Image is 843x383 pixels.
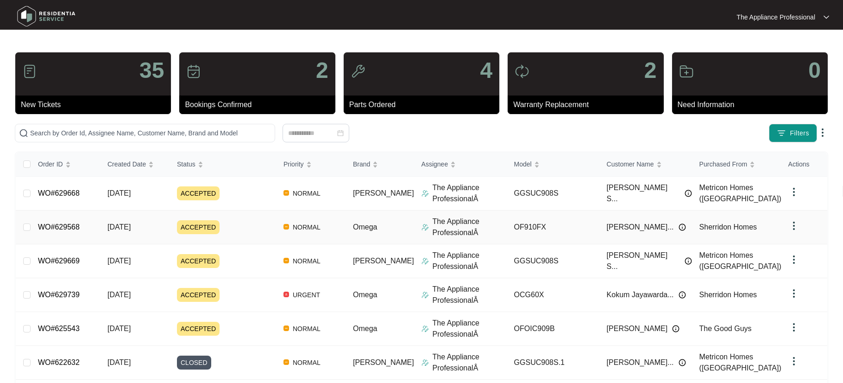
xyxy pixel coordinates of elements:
[699,291,757,299] span: Sherridon Homes
[607,323,668,334] span: [PERSON_NAME]
[692,152,785,177] th: Purchased From
[186,64,201,79] img: icon
[289,289,324,300] span: URGENT
[421,257,429,265] img: Assigner Icon
[31,152,100,177] th: Order ID
[14,2,79,30] img: residentia service logo
[599,152,692,177] th: Customer Name
[788,288,799,299] img: dropdown arrow
[38,189,80,197] a: WO#629668
[38,223,80,231] a: WO#629568
[421,325,429,332] img: Assigner Icon
[283,258,289,263] img: Vercel Logo
[185,99,335,110] p: Bookings Confirmed
[788,220,799,231] img: dropdown arrow
[353,291,377,299] span: Omega
[421,359,429,366] img: Assigner Icon
[433,182,507,204] p: The Appliance ProfessionalÂ
[107,159,146,169] span: Created Date
[289,255,324,267] span: NORMAL
[515,64,529,79] img: icon
[514,159,532,169] span: Model
[139,59,164,82] p: 35
[777,128,786,138] img: filter icon
[107,325,131,332] span: [DATE]
[817,127,828,138] img: dropdown arrow
[790,128,809,138] span: Filters
[177,254,220,268] span: ACCEPTED
[107,223,131,231] span: [DATE]
[38,257,80,265] a: WO#629669
[177,322,220,336] span: ACCEPTED
[678,99,828,110] p: Need Information
[100,152,170,177] th: Created Date
[736,13,815,22] p: The Appliance Professional
[513,99,663,110] p: Warranty Replacement
[699,251,781,270] span: Metricon Homes ([GEOGRAPHIC_DATA])
[283,326,289,331] img: Vercel Logo
[177,220,220,234] span: ACCEPTED
[685,257,692,265] img: Info icon
[38,159,63,169] span: Order ID
[421,159,448,169] span: Assignee
[769,124,817,142] button: filter iconFilters
[353,358,414,366] span: [PERSON_NAME]
[679,223,686,231] img: Info icon
[349,99,499,110] p: Parts Ordered
[353,223,377,231] span: Omega
[607,222,674,233] span: [PERSON_NAME]...
[607,289,674,300] span: Kokum Jayawarda...
[808,59,821,82] p: 0
[507,278,599,312] td: OCG60X
[107,257,131,265] span: [DATE]
[316,59,328,82] p: 2
[30,128,271,138] input: Search by Order Id, Assignee Name, Customer Name, Brand and Model
[699,223,757,231] span: Sherridon Homes
[699,325,752,332] span: The Good Guys
[507,244,599,278] td: GGSUC908S
[788,356,799,367] img: dropdown arrow
[353,257,414,265] span: [PERSON_NAME]
[414,152,507,177] th: Assignee
[283,190,289,196] img: Vercel Logo
[351,64,365,79] img: icon
[289,222,324,233] span: NORMAL
[644,59,657,82] p: 2
[507,346,599,380] td: GGSUC908S.1
[283,224,289,230] img: Vercel Logo
[177,356,211,370] span: CLOSED
[19,128,28,138] img: search-icon
[421,291,429,299] img: Assigner Icon
[699,159,747,169] span: Purchased From
[283,159,304,169] span: Priority
[480,59,492,82] p: 4
[679,359,686,366] img: Info icon
[177,186,220,200] span: ACCEPTED
[22,64,37,79] img: icon
[289,323,324,334] span: NORMAL
[283,359,289,365] img: Vercel Logo
[607,159,654,169] span: Customer Name
[788,322,799,333] img: dropdown arrow
[353,325,377,332] span: Omega
[21,99,171,110] p: New Tickets
[607,357,674,368] span: [PERSON_NAME]...
[107,358,131,366] span: [DATE]
[679,291,686,299] img: Info icon
[107,189,131,197] span: [DATE]
[276,152,346,177] th: Priority
[353,189,414,197] span: [PERSON_NAME]
[283,292,289,297] img: Vercel Logo
[38,358,80,366] a: WO#622632
[421,223,429,231] img: Assigner Icon
[679,64,694,79] img: icon
[781,152,827,177] th: Actions
[177,288,220,302] span: ACCEPTED
[289,357,324,368] span: NORMAL
[433,216,507,238] p: The Appliance ProfessionalÂ
[788,186,799,198] img: dropdown arrow
[788,254,799,265] img: dropdown arrow
[607,182,680,204] span: [PERSON_NAME] S...
[107,291,131,299] span: [DATE]
[433,284,507,306] p: The Appliance ProfessionalÂ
